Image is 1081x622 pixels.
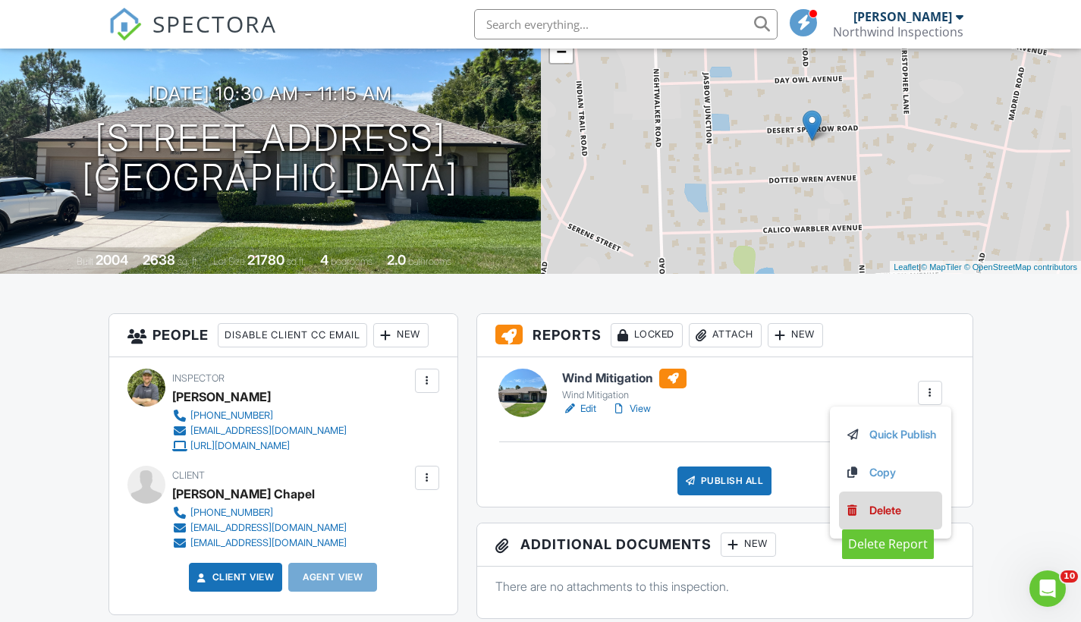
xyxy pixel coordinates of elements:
div: [PERSON_NAME] [172,385,271,408]
h1: [STREET_ADDRESS] [GEOGRAPHIC_DATA] [82,118,458,199]
span: bedrooms [331,256,372,267]
a: © MapTiler [921,262,962,272]
a: Edit [562,401,596,416]
span: Client [172,470,205,481]
span: Lot Size [213,256,245,267]
span: 10 [1061,570,1078,583]
a: Wind Mitigation Wind Mitigation [562,369,687,402]
div: New [768,323,823,347]
h3: [DATE] 10:30 am - 11:15 am [149,83,392,104]
div: New [373,323,429,347]
div: [PHONE_NUMBER] [190,410,273,422]
span: Inspector [172,372,225,384]
div: | [890,261,1081,274]
div: Northwind Inspections [833,24,963,39]
span: sq.ft. [287,256,306,267]
h3: Reports [477,314,973,357]
div: 4 [320,252,328,268]
a: [EMAIL_ADDRESS][DOMAIN_NAME] [172,423,347,438]
img: The Best Home Inspection Software - Spectora [108,8,142,41]
a: © OpenStreetMap contributors [964,262,1077,272]
span: sq. ft. [178,256,199,267]
h3: People [109,314,457,357]
a: [PHONE_NUMBER] [172,505,347,520]
div: [EMAIL_ADDRESS][DOMAIN_NAME] [190,537,347,549]
div: [EMAIL_ADDRESS][DOMAIN_NAME] [190,425,347,437]
div: Disable Client CC Email [218,323,367,347]
span: bathrooms [408,256,451,267]
div: [URL][DOMAIN_NAME] [190,440,290,452]
input: Search everything... [474,9,778,39]
a: Client View [194,570,275,585]
div: [PERSON_NAME] [853,9,952,24]
a: View [611,401,651,416]
div: 2004 [96,252,128,268]
a: [PHONE_NUMBER] [172,408,347,423]
iframe: Intercom live chat [1029,570,1066,607]
div: [EMAIL_ADDRESS][DOMAIN_NAME] [190,522,347,534]
a: Zoom out [550,40,573,63]
div: 21780 [247,252,284,268]
span: SPECTORA [152,8,277,39]
a: [EMAIL_ADDRESS][DOMAIN_NAME] [172,536,347,551]
div: [PHONE_NUMBER] [190,507,273,519]
a: [URL][DOMAIN_NAME] [172,438,347,454]
span: Built [77,256,93,267]
a: Copy [845,464,936,481]
a: Leaflet [894,262,919,272]
a: SPECTORA [108,20,277,52]
a: Delete [845,502,936,519]
a: Quick Publish [845,426,936,443]
a: [EMAIL_ADDRESS][DOMAIN_NAME] [172,520,347,536]
div: Locked [611,323,683,347]
div: New [721,532,776,557]
p: There are no attachments to this inspection. [495,578,954,595]
div: Publish All [677,466,772,495]
div: 2638 [143,252,175,268]
div: Delete [869,502,901,519]
div: 2.0 [387,252,406,268]
div: [PERSON_NAME] Chapel [172,482,315,505]
h6: Wind Mitigation [562,369,687,388]
div: Attach [689,323,762,347]
div: Wind Mitigation [562,389,687,401]
h3: Additional Documents [477,523,973,567]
